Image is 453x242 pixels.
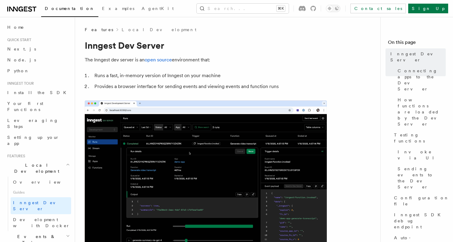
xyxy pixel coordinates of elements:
button: Local Development [5,160,71,177]
a: Development with Docker [11,214,71,231]
a: open source [145,57,172,63]
h4: On this page [388,39,446,48]
a: Next.js [5,44,71,54]
a: Connecting apps to the Dev Server [395,65,446,94]
span: Leveraging Steps [7,118,58,129]
span: Guides [11,188,71,197]
kbd: ⌘K [277,5,285,11]
span: Inngest tour [5,81,34,86]
a: How functions are loaded by the Dev Server [395,94,446,129]
li: Runs a fast, in-memory version of Inngest on your machine [93,71,327,80]
button: Search...⌘K [197,4,289,13]
a: Setting up your app [5,132,71,149]
span: Features [5,154,25,159]
li: Provides a browser interface for sending events and viewing events and function runs [93,82,327,91]
span: Documentation [45,6,95,11]
span: Sending events to the Dev Server [398,166,446,190]
a: Local Development [122,27,196,33]
a: Install the SDK [5,87,71,98]
h1: Inngest Dev Server [85,40,327,51]
a: Python [5,65,71,76]
a: Inngest Dev Server [11,197,71,214]
span: Invoke via UI [398,149,446,161]
span: Inngest SDK debug endpoint [394,212,446,230]
span: Features [85,27,113,33]
a: Your first Functions [5,98,71,115]
a: Home [5,22,71,33]
span: Home [7,24,24,30]
span: Development with Docker [13,217,70,228]
a: AgentKit [138,2,177,16]
a: Sending events to the Dev Server [395,163,446,192]
span: Configuration file [394,195,449,207]
a: Examples [98,2,138,16]
span: Connecting apps to the Dev Server [398,68,446,92]
a: Inngest SDK debug endpoint [392,209,446,232]
a: Testing functions [392,129,446,146]
span: Setting up your app [7,135,59,146]
button: Toggle dark mode [326,5,340,12]
div: Local Development [5,177,71,231]
span: Next.js [7,47,36,51]
span: Testing functions [394,132,446,144]
a: Documentation [41,2,98,17]
span: Node.js [7,57,36,62]
a: Node.js [5,54,71,65]
a: Configuration file [392,192,446,209]
span: Quick start [5,38,31,42]
span: AgentKit [142,6,174,11]
a: Overview [11,177,71,188]
p: The Inngest dev server is an environment that: [85,56,327,64]
a: Sign Up [408,4,448,13]
span: Python [7,68,29,73]
a: Leveraging Steps [5,115,71,132]
span: Your first Functions [7,101,43,112]
span: Examples [102,6,134,11]
span: Inngest Dev Server [13,200,65,211]
span: Local Development [5,162,66,174]
a: Invoke via UI [395,146,446,163]
span: Install the SDK [7,90,70,95]
a: Inngest Dev Server [388,48,446,65]
span: Inngest Dev Server [390,51,446,63]
span: Overview [13,180,75,185]
span: How functions are loaded by the Dev Server [398,97,446,127]
a: Contact sales [350,4,406,13]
